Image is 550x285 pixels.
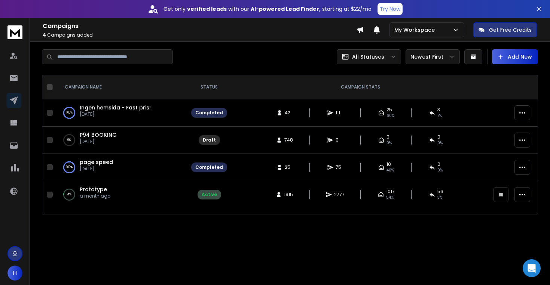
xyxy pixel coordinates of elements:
button: Try Now [378,3,403,15]
span: 42 [285,110,292,116]
p: a month ago [80,193,110,199]
p: 100 % [66,109,73,117]
span: 60 % [386,113,394,119]
span: 2777 [334,192,345,198]
button: Add New [492,49,538,64]
p: [DATE] [80,166,113,172]
p: Get only with our starting at $22/mo [164,5,372,13]
p: Campaigns added [43,32,357,38]
strong: AI-powered Lead Finder, [251,5,321,13]
button: Get Free Credits [473,22,537,37]
td: 100%Ingen hemsida - Fast pris![DATE] [56,99,187,127]
h1: Campaigns [43,22,357,31]
span: 10 [386,161,391,167]
p: Try Now [380,5,400,13]
p: Get Free Credits [489,26,532,34]
span: 25 [285,164,292,170]
span: 3 [437,107,440,113]
span: 0 [437,134,440,140]
p: 4 % [67,191,71,198]
a: P94 BOOKING [80,131,117,139]
span: 0 [336,137,343,143]
span: 54 % [386,195,394,201]
span: 40 % [386,167,394,173]
img: logo [7,25,22,39]
p: 100 % [66,164,73,171]
button: H [7,266,22,281]
p: My Workspace [394,26,438,34]
span: 0% [437,140,443,146]
span: 1017 [386,189,395,195]
span: 4 [43,32,46,38]
th: STATUS [187,75,232,99]
th: CAMPAIGN NAME [56,75,187,99]
span: 7 % [437,113,442,119]
span: 25 [386,107,392,113]
span: 1915 [284,192,293,198]
div: Draft [203,137,216,143]
span: 75 [336,164,343,170]
div: Completed [195,164,223,170]
span: 56 [437,189,443,195]
span: 748 [284,137,293,143]
a: page speed [80,158,113,166]
div: Active [202,192,217,198]
p: All Statuses [352,53,384,61]
p: [DATE] [80,111,151,117]
button: Newest First [406,49,460,64]
span: 0 [386,134,389,140]
th: CAMPAIGN STATS [232,75,489,99]
p: 0 % [67,136,71,144]
span: 0 % [437,167,443,173]
span: 111 [336,110,343,116]
td: 4%Prototypea month ago [56,181,187,208]
a: Ingen hemsida - Fast pris! [80,104,151,111]
div: Open Intercom Messenger [523,259,541,277]
p: [DATE] [80,139,117,145]
td: 100%page speed[DATE] [56,154,187,181]
div: Completed [195,110,223,116]
span: 0% [386,140,392,146]
strong: verified leads [187,5,227,13]
span: 3 % [437,195,442,201]
span: 0 [437,161,440,167]
td: 0%P94 BOOKING[DATE] [56,127,187,154]
a: Prototype [80,186,107,193]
